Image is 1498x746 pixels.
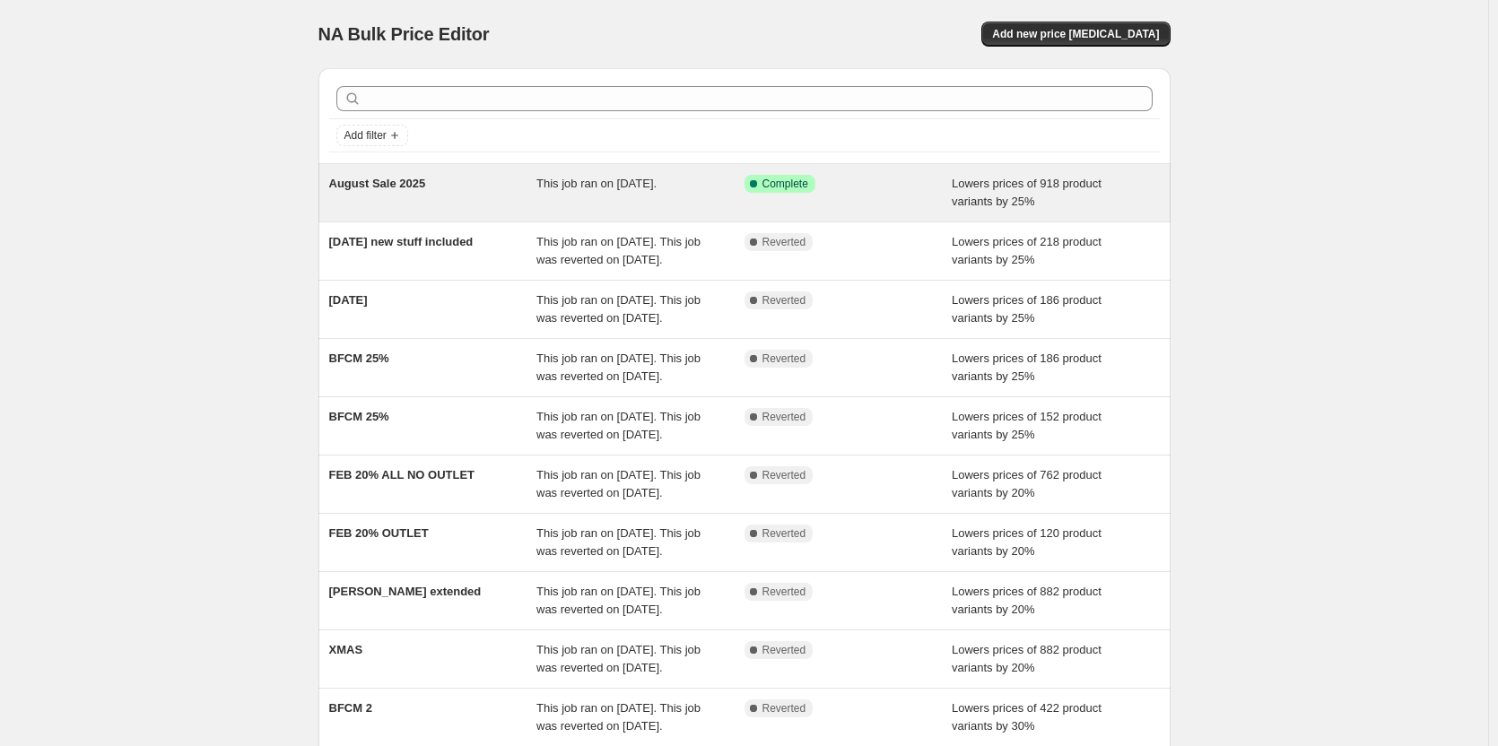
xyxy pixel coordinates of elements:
[952,410,1102,441] span: Lowers prices of 152 product variants by 25%
[329,293,368,307] span: [DATE]
[329,468,475,481] span: FEB 20% ALL NO OUTLET
[329,410,389,423] span: BFCM 25%
[536,177,657,190] span: This job ran on [DATE].
[952,585,1102,616] span: Lowers prices of 882 product variants by 20%
[329,701,372,715] span: BFCM 2
[952,293,1102,325] span: Lowers prices of 186 product variants by 25%
[762,235,806,249] span: Reverted
[329,177,426,190] span: August Sale 2025
[762,585,806,599] span: Reverted
[762,701,806,716] span: Reverted
[762,410,806,424] span: Reverted
[952,701,1102,733] span: Lowers prices of 422 product variants by 30%
[329,643,363,656] span: XMAS
[329,351,389,365] span: BFCM 25%
[952,351,1102,383] span: Lowers prices of 186 product variants by 25%
[329,235,474,248] span: [DATE] new stuff included
[952,526,1102,558] span: Lowers prices of 120 product variants by 20%
[536,643,701,674] span: This job ran on [DATE]. This job was reverted on [DATE].
[952,643,1102,674] span: Lowers prices of 882 product variants by 20%
[762,468,806,482] span: Reverted
[762,643,806,657] span: Reverted
[952,468,1102,499] span: Lowers prices of 762 product variants by 20%
[981,22,1170,47] button: Add new price [MEDICAL_DATA]
[952,177,1102,208] span: Lowers prices of 918 product variants by 25%
[536,235,701,266] span: This job ran on [DATE]. This job was reverted on [DATE].
[329,526,429,540] span: FEB 20% OUTLET
[536,351,701,383] span: This job ran on [DATE]. This job was reverted on [DATE].
[336,125,408,146] button: Add filter
[536,410,701,441] span: This job ran on [DATE]. This job was reverted on [DATE].
[536,293,701,325] span: This job ran on [DATE]. This job was reverted on [DATE].
[762,351,806,366] span: Reverted
[329,585,482,598] span: [PERSON_NAME] extended
[344,128,387,143] span: Add filter
[536,468,701,499] span: This job ran on [DATE]. This job was reverted on [DATE].
[952,235,1102,266] span: Lowers prices of 218 product variants by 25%
[536,526,701,558] span: This job ran on [DATE]. This job was reverted on [DATE].
[992,27,1159,41] span: Add new price [MEDICAL_DATA]
[536,701,701,733] span: This job ran on [DATE]. This job was reverted on [DATE].
[536,585,701,616] span: This job ran on [DATE]. This job was reverted on [DATE].
[762,293,806,308] span: Reverted
[318,24,490,44] span: NA Bulk Price Editor
[762,177,808,191] span: Complete
[762,526,806,541] span: Reverted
